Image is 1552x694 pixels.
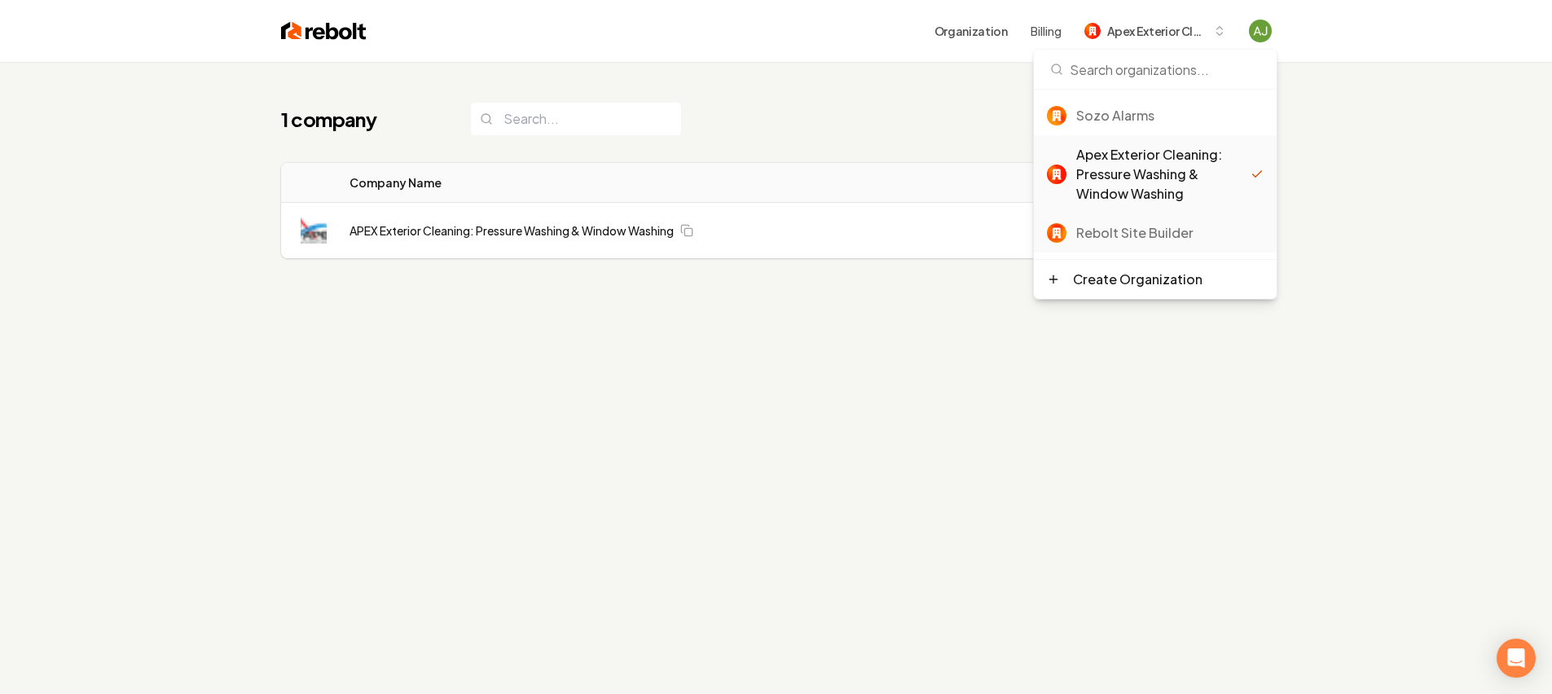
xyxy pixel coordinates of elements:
button: Organization [925,16,1018,46]
a: APEX Exterior Cleaning: Pressure Washing & Window Washing [350,222,674,239]
button: Open user button [1249,20,1272,42]
div: Open Intercom Messenger [1497,639,1536,678]
img: Rebolt Logo [281,20,367,42]
img: Apex Exterior Cleaning: Pressure Washing & Window Washing [1084,23,1101,39]
img: Apex Exterior Cleaning: Pressure Washing & Window Washing [1047,165,1066,184]
div: Rebolt Site Builder [1076,223,1264,243]
div: Apex Exterior Cleaning: Pressure Washing & Window Washing [1076,145,1251,204]
th: Company Name [336,163,917,203]
img: APEX Exterior Cleaning: Pressure Washing & Window Washing logo [301,217,327,244]
img: AJ Nimeh [1249,20,1272,42]
img: Sozo Alarms [1047,106,1066,125]
input: Search... [470,102,682,136]
span: Apex Exterior Cleaning: Pressure Washing & Window Washing [1107,23,1207,40]
div: Sozo Alarms [1076,106,1264,125]
h1: 1 company [281,106,437,132]
div: Create Organization [1073,270,1202,289]
button: Billing [1031,23,1062,39]
img: Rebolt Site Builder [1047,223,1066,243]
input: Search organizations... [1044,50,1267,89]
